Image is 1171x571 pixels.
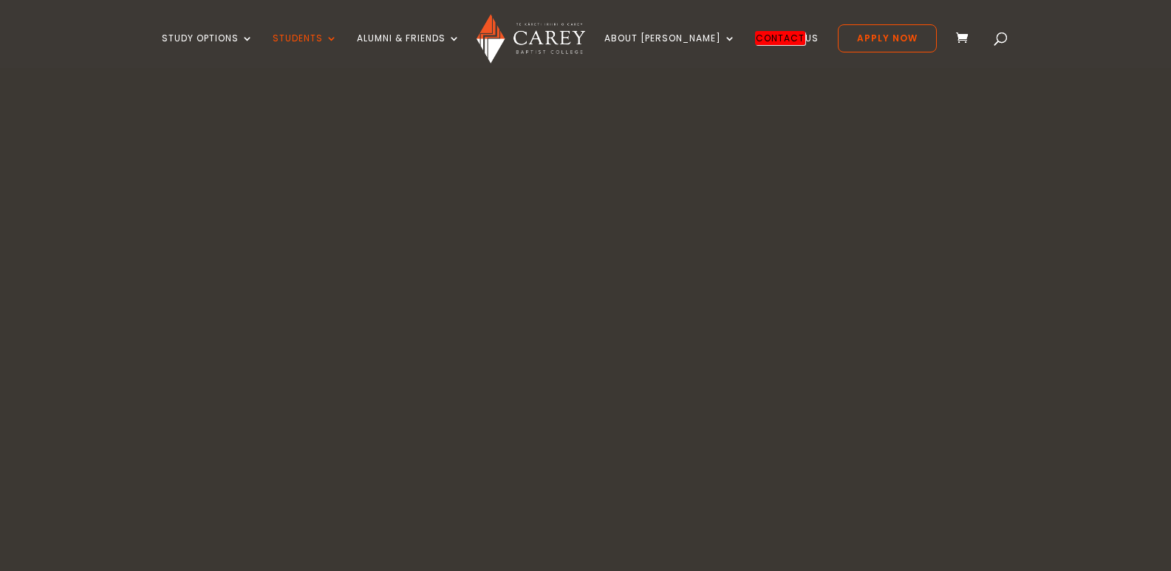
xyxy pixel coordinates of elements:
[604,33,736,68] a: About [PERSON_NAME]
[477,14,585,64] img: Carey Baptist College
[357,33,460,68] a: Alumni & Friends
[755,31,805,45] em: Contact
[273,33,338,68] a: Students
[838,24,937,52] a: Apply Now
[755,33,819,68] a: ContactUs
[162,33,253,68] a: Study Options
